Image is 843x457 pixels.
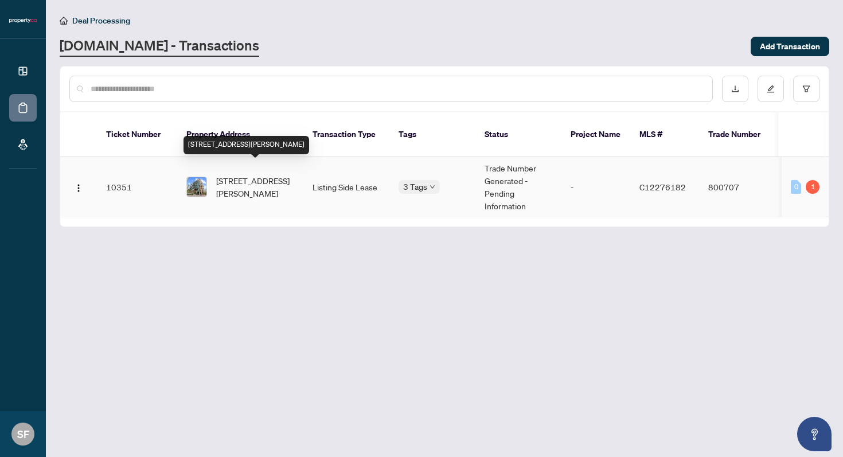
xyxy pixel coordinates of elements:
span: edit [767,85,775,93]
button: Logo [69,178,88,196]
th: Trade Number [699,112,779,157]
span: [STREET_ADDRESS][PERSON_NAME] [216,174,294,200]
span: home [60,17,68,25]
div: 0 [791,180,801,194]
span: SF [17,426,29,442]
img: Logo [74,183,83,193]
th: Ticket Number [97,112,177,157]
th: Project Name [561,112,630,157]
img: thumbnail-img [187,177,206,197]
th: Tags [389,112,475,157]
div: 1 [806,180,819,194]
a: [DOMAIN_NAME] - Transactions [60,36,259,57]
div: [STREET_ADDRESS][PERSON_NAME] [184,136,309,154]
span: filter [802,85,810,93]
th: MLS # [630,112,699,157]
span: 3 Tags [403,180,427,193]
button: Add Transaction [751,37,829,56]
span: download [731,85,739,93]
span: Deal Processing [72,15,130,26]
img: logo [9,17,37,24]
span: down [430,184,435,190]
button: filter [793,76,819,102]
button: edit [758,76,784,102]
span: Add Transaction [760,37,820,56]
td: 10351 [97,157,177,217]
td: Trade Number Generated - Pending Information [475,157,561,217]
button: Open asap [797,417,832,451]
th: Status [475,112,561,157]
span: C12276182 [639,182,686,192]
td: 800707 [699,157,779,217]
th: Property Address [177,112,303,157]
td: - [561,157,630,217]
td: Listing Side Lease [303,157,389,217]
th: Transaction Type [303,112,389,157]
button: download [722,76,748,102]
